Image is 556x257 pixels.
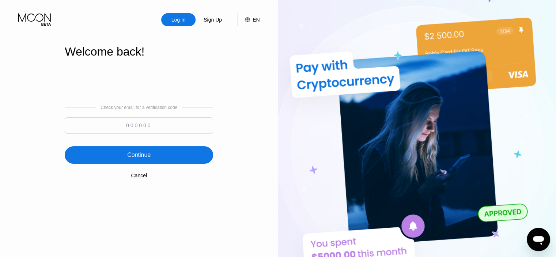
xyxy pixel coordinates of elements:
[65,45,213,58] div: Welcome back!
[65,117,213,134] input: 000000
[253,17,260,23] div: EN
[203,16,223,23] div: Sign Up
[196,13,230,26] div: Sign Up
[131,173,147,178] div: Cancel
[161,13,196,26] div: Log In
[127,151,151,159] div: Continue
[527,228,550,251] iframe: Кнопка запуска окна обмена сообщениями
[171,16,186,23] div: Log In
[237,13,260,26] div: EN
[101,105,177,110] div: Check your email for a verification code
[65,146,213,164] div: Continue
